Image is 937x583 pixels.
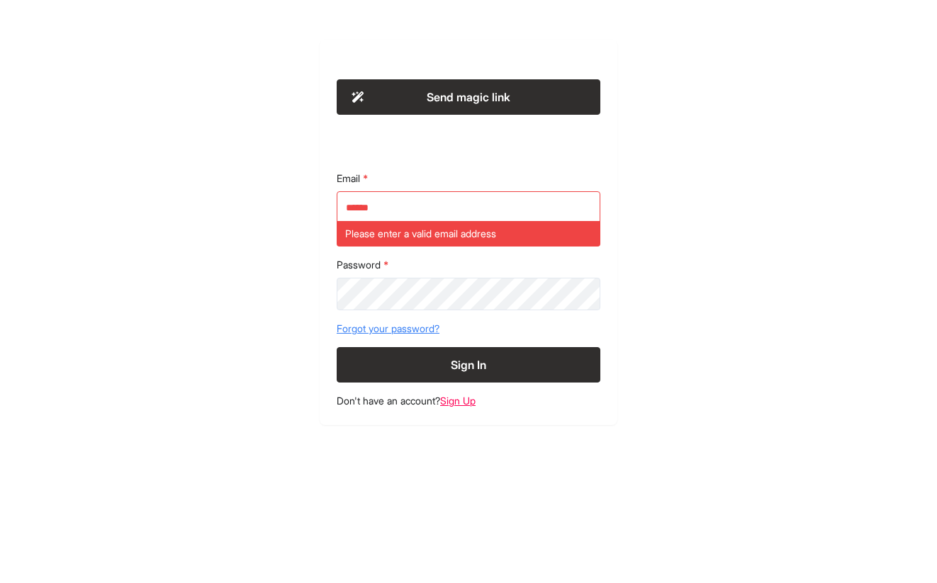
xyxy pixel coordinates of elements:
[337,347,600,383] button: Sign In
[337,79,600,115] button: Send magic link
[337,322,600,336] a: Forgot your password?
[337,258,600,272] label: Password
[440,395,476,407] a: Sign Up
[337,171,600,186] label: Email
[337,221,600,247] div: Please enter a valid email address
[337,394,600,408] footer: Don't have an account?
